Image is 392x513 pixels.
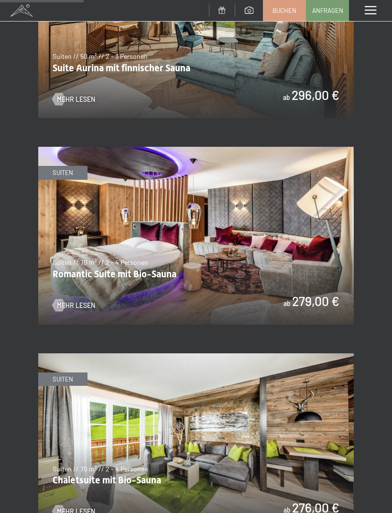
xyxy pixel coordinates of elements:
a: Romantic Suite mit Bio-Sauna [38,147,354,153]
span: Buchen [272,6,296,15]
span: Mehr Lesen [57,301,95,310]
a: Buchen [263,0,305,21]
a: Mehr Lesen [53,301,95,310]
span: Mehr Lesen [57,95,95,104]
a: Chaletsuite mit Bio-Sauna [38,354,354,360]
img: Romantic Suite mit Bio-Sauna [38,147,354,324]
span: Anfragen [312,6,343,15]
a: Mehr Lesen [53,95,95,104]
a: Anfragen [306,0,348,21]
